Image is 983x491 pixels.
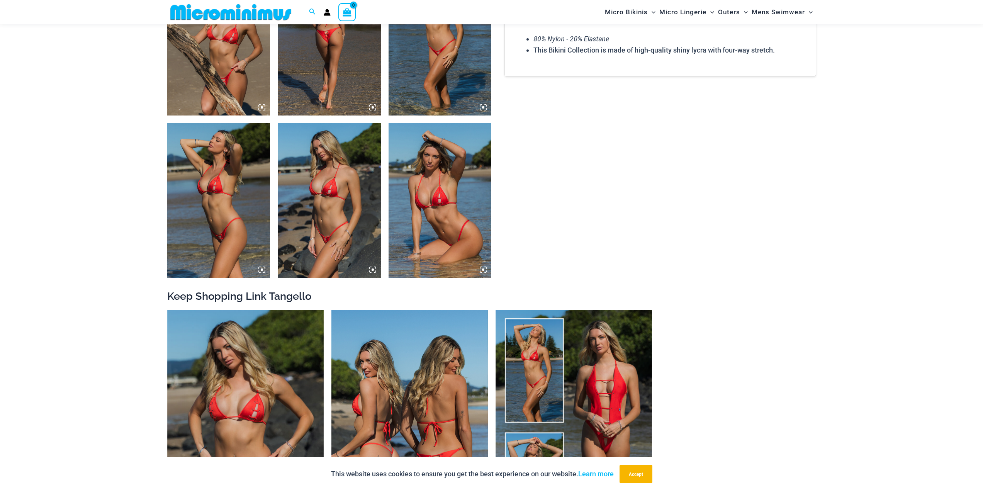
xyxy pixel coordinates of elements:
a: Micro BikinisMenu ToggleMenu Toggle [603,2,657,22]
img: Link Tangello 3070 Tri Top 2031 Cheeky [167,123,270,278]
p: This website uses cookies to ensure you get the best experience on our website. [331,468,614,480]
span: Menu Toggle [648,2,655,22]
span: Menu Toggle [805,2,813,22]
img: Link Tangello 3070 Tri Top 4580 Micro [389,123,492,278]
li: This Bikini Collection is made of high-quality shiny lycra with four-way stretch. [533,44,808,56]
a: View Shopping Cart, empty [338,3,356,21]
a: Learn more [578,470,614,478]
em: 80% Nylon - 20% Elastane [533,34,609,43]
img: Link Tangello 3070 Tri Top 4580 Micro [278,123,381,278]
a: Micro LingerieMenu ToggleMenu Toggle [657,2,716,22]
span: Outers [718,2,740,22]
nav: Site Navigation [602,1,816,23]
img: MM SHOP LOGO FLAT [167,3,294,21]
a: Mens SwimwearMenu ToggleMenu Toggle [750,2,815,22]
span: Micro Lingerie [659,2,706,22]
span: Menu Toggle [706,2,714,22]
span: Micro Bikinis [605,2,648,22]
a: Search icon link [309,7,316,17]
a: Account icon link [324,9,331,16]
h2: Keep Shopping Link Tangello [167,289,816,303]
button: Accept [620,465,652,483]
a: OutersMenu ToggleMenu Toggle [716,2,750,22]
span: Mens Swimwear [752,2,805,22]
span: Menu Toggle [740,2,748,22]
